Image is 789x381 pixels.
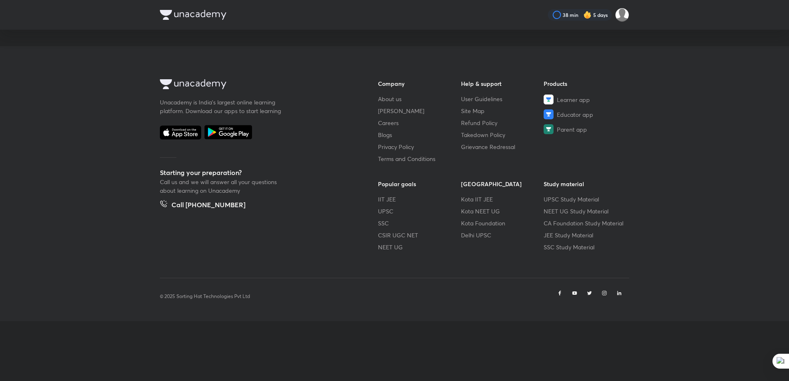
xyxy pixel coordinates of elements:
h6: [GEOGRAPHIC_DATA] [461,180,544,188]
a: NEET UG Study Material [544,207,627,215]
a: About us [378,95,461,103]
a: UPSC [378,207,461,215]
a: CA Foundation Study Material [544,219,627,227]
a: Kota Foundation [461,219,544,227]
a: Call [PHONE_NUMBER] [160,200,245,211]
a: [PERSON_NAME] [378,106,461,115]
a: Careers [378,118,461,127]
a: Grievance Redressal [461,142,544,151]
a: JEE Study Material [544,231,627,239]
a: Takedown Policy [461,130,544,139]
a: Delhi UPSC [461,231,544,239]
a: SSC Study Material [544,243,627,251]
h5: Starting your preparation? [160,168,352,177]
a: SSC [378,219,461,227]
img: streak [583,11,592,19]
img: Learner app [544,95,554,104]
a: CSIR UGC NET [378,231,461,239]
h6: Help & support [461,79,544,88]
a: Educator app [544,109,627,119]
a: UPSC Study Material [544,195,627,204]
span: Careers [378,118,399,127]
img: Company Logo [160,79,226,89]
h5: Call [PHONE_NUMBER] [171,200,245,211]
span: Educator app [557,110,593,119]
a: Company Logo [160,79,352,91]
p: Call us and we will answer all your questions about learning on Unacademy [160,177,284,195]
a: Parent app [544,124,627,134]
a: Blogs [378,130,461,139]
a: User Guidelines [461,95,544,103]
a: Privacy Policy [378,142,461,151]
a: IIT JEE [378,195,461,204]
a: Kota IIT JEE [461,195,544,204]
h6: Products [544,79,627,88]
a: Learner app [544,95,627,104]
h6: Company [378,79,461,88]
p: © 2025 Sorting Hat Technologies Pvt Ltd [160,293,250,300]
img: Educator app [544,109,554,119]
img: Parent app [544,124,554,134]
img: Company Logo [160,10,226,20]
a: Terms and Conditions [378,154,461,163]
h6: Popular goals [378,180,461,188]
span: Learner app [557,95,590,104]
p: Unacademy is India’s largest online learning platform. Download our apps to start learning [160,98,284,115]
img: Ayushi Singh [615,8,629,22]
h6: Study material [544,180,627,188]
a: Refund Policy [461,118,544,127]
span: Parent app [557,125,587,134]
a: NEET UG [378,243,461,251]
a: Kota NEET UG [461,207,544,215]
a: Site Map [461,106,544,115]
